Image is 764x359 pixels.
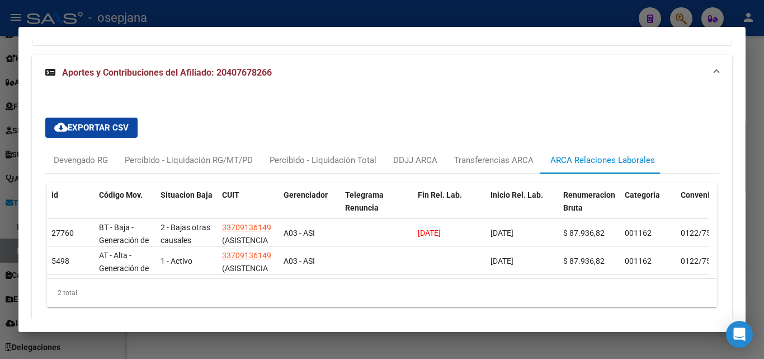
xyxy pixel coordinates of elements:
div: Open Intercom Messenger [726,321,753,348]
span: Inicio Rel. Lab. [491,190,543,199]
span: 001162 [625,229,652,237]
datatable-header-cell: Categoria [620,183,676,232]
span: 2 - Bajas otras causales [161,223,210,245]
span: Fin Rel. Lab. [418,190,462,199]
span: A03 - ASI [284,257,315,265]
span: Código Mov. [99,190,143,199]
span: 5498 [51,257,69,265]
datatable-header-cell: Convenio [676,183,732,232]
span: id [51,190,58,199]
datatable-header-cell: Renumeracion Bruta [559,183,620,232]
span: Gerenciador [284,190,328,199]
span: [DATE] [491,229,513,237]
span: Categoria [625,190,660,199]
datatable-header-cell: Situacion Baja [156,183,218,232]
span: $ 87.936,82 [563,229,605,237]
div: Percibido - Liquidación RG/MT/PD [125,154,253,166]
span: 33709136149 [222,223,271,232]
mat-icon: cloud_download [54,120,68,134]
span: 1 - Activo [161,257,192,265]
span: [DATE] [418,229,441,237]
div: Devengado RG [54,154,108,166]
span: Aportes y Contribuciones del Afiliado: 20407678266 [62,67,272,78]
div: DDJJ ARCA [393,154,437,166]
span: A03 - ASI [284,229,315,237]
datatable-header-cell: Telegrama Renuncia [341,183,413,232]
div: ARCA Relaciones Laborales [550,154,655,166]
datatable-header-cell: Inicio Rel. Lab. [486,183,559,232]
div: Transferencias ARCA [454,154,534,166]
datatable-header-cell: CUIT [218,183,279,232]
mat-expansion-panel-header: Aportes y Contribuciones del Afiliado: 20407678266 [32,55,732,91]
span: Telegrama Renuncia [345,190,384,212]
span: CUIT [222,190,239,199]
span: 0122/75 [681,229,711,237]
datatable-header-cell: id [47,183,95,232]
div: 2 total [47,279,717,307]
span: Exportar CSV [54,123,129,133]
datatable-header-cell: Código Mov. [95,183,156,232]
span: (ASISTENCIA SANITARIA INTEGRAL S.A.) [222,236,268,283]
span: BT - Baja - Generación de Clave [99,223,149,258]
span: [DATE] [491,257,513,265]
span: $ 87.936,82 [563,257,605,265]
span: Renumeracion Bruta [563,190,615,212]
span: 27760 [51,229,74,237]
datatable-header-cell: Fin Rel. Lab. [413,183,486,232]
span: AT - Alta - Generación de clave [99,251,149,286]
div: Aportes y Contribuciones del Afiliado: 20407678266 [32,91,732,334]
span: Situacion Baja [161,190,213,199]
span: Convenio [681,190,714,199]
span: 33709136149 [222,251,271,260]
span: (ASISTENCIA SANITARIA INTEGRAL S.A.) [222,264,268,311]
span: 0122/75 [681,257,711,265]
span: 001162 [625,257,652,265]
datatable-header-cell: Gerenciador [279,183,341,232]
div: Percibido - Liquidación Total [270,154,376,166]
button: Exportar CSV [45,118,138,138]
